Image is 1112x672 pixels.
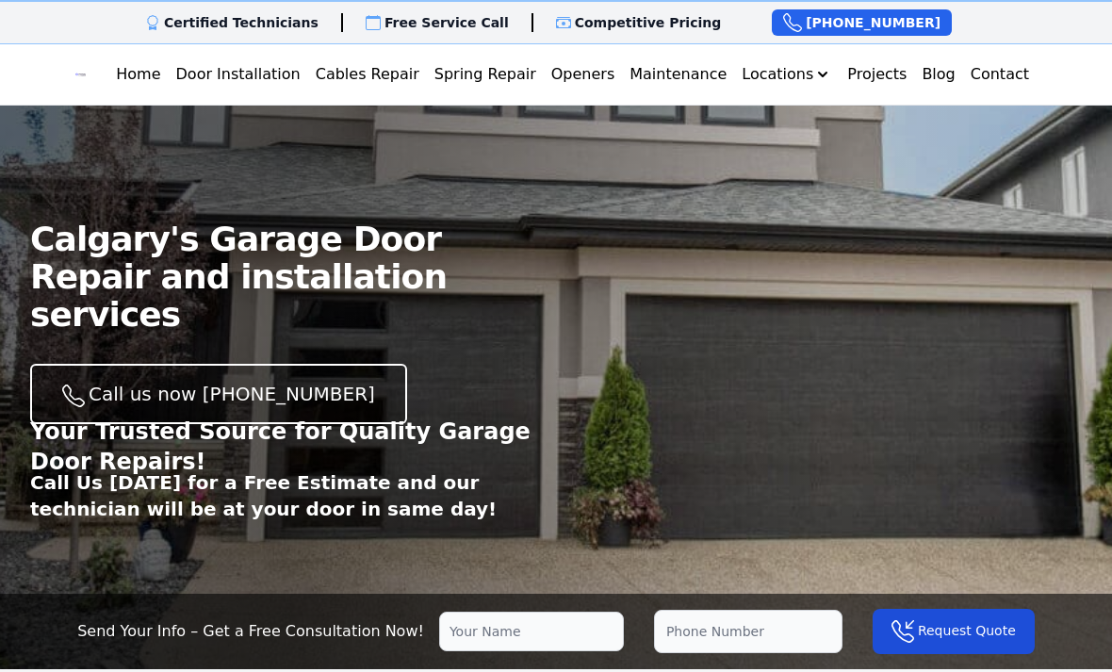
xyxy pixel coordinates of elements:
[439,612,624,651] input: Your Name
[772,9,952,36] a: [PHONE_NUMBER]
[30,364,407,424] a: Call us now [PHONE_NUMBER]
[169,56,308,93] a: Door Installation
[384,13,509,32] p: Free Service Call
[840,56,914,93] a: Projects
[873,609,1035,654] button: Request Quote
[654,610,842,653] input: Phone Number
[75,59,86,90] img: Logo
[30,417,556,477] p: Your Trusted Source for Quality Garage Door Repairs!
[914,56,962,93] a: Blog
[734,56,840,93] button: Locations
[164,13,319,32] p: Certified Technicians
[963,56,1037,93] a: Contact
[544,56,623,93] a: Openers
[108,56,168,93] a: Home
[77,620,424,643] p: Send Your Info – Get a Free Consultation Now!
[308,56,427,93] a: Cables Repair
[575,13,722,32] p: Competitive Pricing
[427,56,544,93] a: Spring Repair
[30,221,556,334] span: Calgary's Garage Door Repair and installation services
[30,469,556,522] p: Call Us [DATE] for a Free Estimate and our technician will be at your door in same day!
[622,56,734,93] a: Maintenance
